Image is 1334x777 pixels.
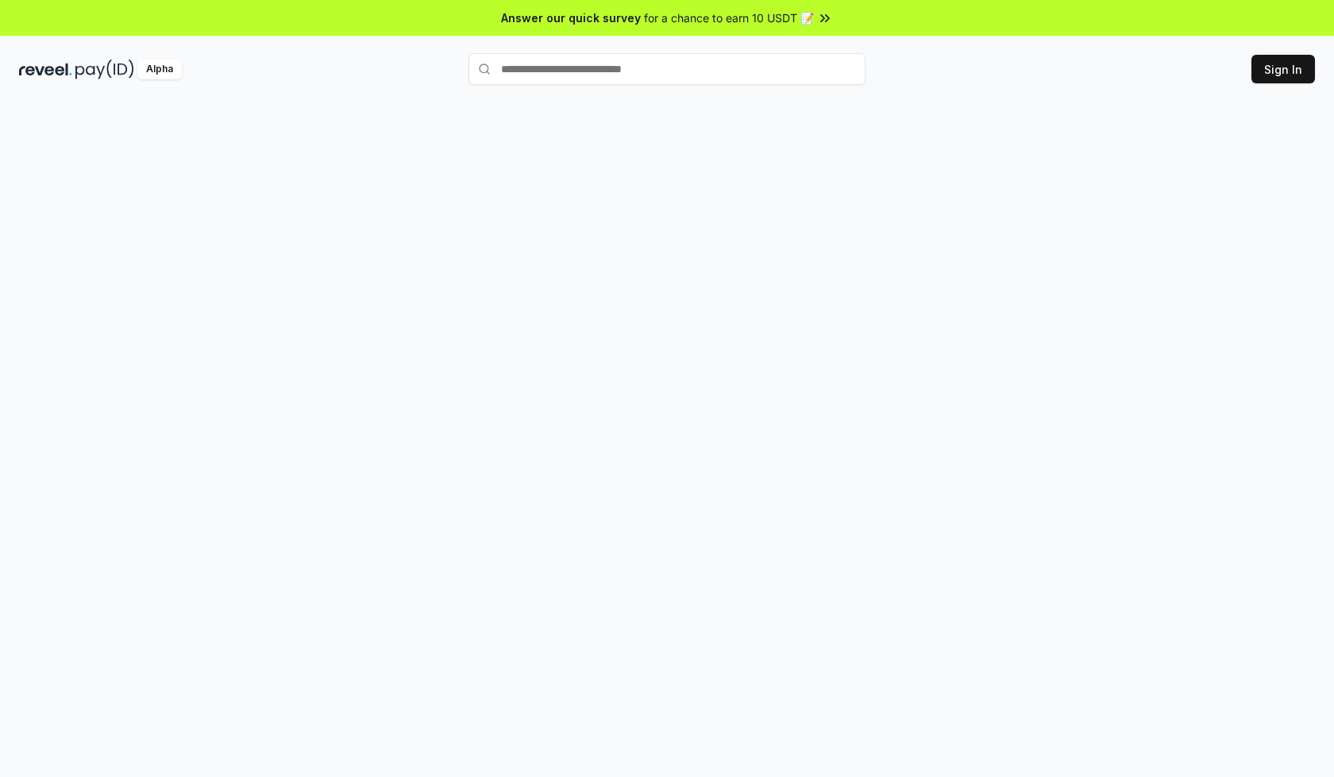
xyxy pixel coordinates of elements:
[501,10,641,26] span: Answer our quick survey
[19,60,72,79] img: reveel_dark
[1251,55,1315,83] button: Sign In
[75,60,134,79] img: pay_id
[137,60,182,79] div: Alpha
[644,10,814,26] span: for a chance to earn 10 USDT 📝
